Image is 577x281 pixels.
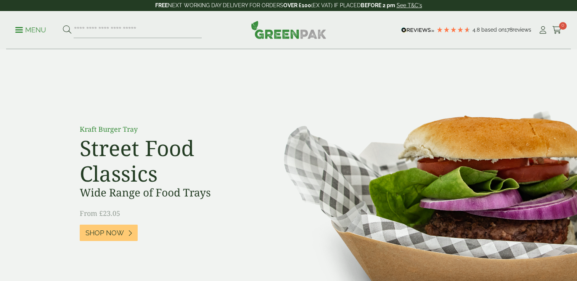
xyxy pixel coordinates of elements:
span: 178 [505,27,513,33]
p: Kraft Burger Tray [80,124,251,134]
i: Cart [552,26,562,34]
a: See T&C's [397,2,422,8]
span: Based on [481,27,505,33]
img: GreenPak Supplies [251,21,326,39]
span: Shop Now [85,229,124,237]
p: Menu [15,26,46,35]
span: reviews [513,27,531,33]
a: Shop Now [80,225,138,241]
h2: Street Food Classics [80,135,251,186]
h3: Wide Range of Food Trays [80,186,251,199]
strong: BEFORE 2 pm [361,2,395,8]
i: My Account [538,26,548,34]
div: 4.78 Stars [436,26,471,33]
a: 0 [552,24,562,36]
a: Menu [15,26,46,33]
strong: OVER £100 [283,2,311,8]
img: REVIEWS.io [401,27,434,33]
span: From £23.05 [80,209,120,218]
span: 4.8 [473,27,481,33]
span: 0 [559,22,567,30]
strong: FREE [155,2,168,8]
